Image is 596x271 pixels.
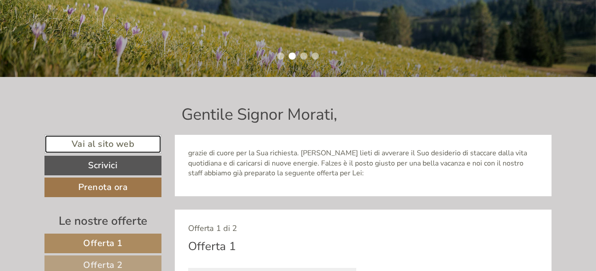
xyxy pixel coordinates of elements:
div: Hotel Kristall [13,26,135,33]
div: Buon giorno, come possiamo aiutarla? [7,24,139,51]
div: Offerta 1 [188,238,236,255]
span: Offerta 2 [83,259,123,271]
a: Scrivici [44,156,161,175]
button: Invia [303,231,351,250]
h1: Gentile Signor Morati, [181,106,337,124]
span: Offerta 1 [83,237,123,249]
p: grazie di cuore per la Sua richiesta. [PERSON_NAME] lieti di avverare il Suo desiderio di staccar... [188,148,539,179]
span: Offerta 1 di 2 [188,223,237,234]
div: mercoledì [150,7,201,22]
a: Prenota ora [44,178,161,197]
div: Le nostre offerte [44,213,161,229]
small: 22:57 [13,43,135,49]
a: Vai al sito web [44,135,161,154]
